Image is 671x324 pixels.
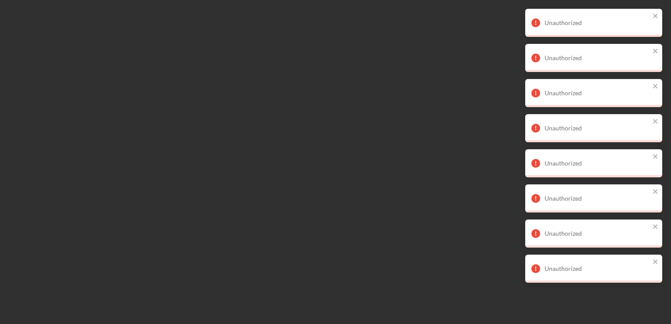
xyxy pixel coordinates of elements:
[653,118,659,126] button: close
[653,223,659,231] button: close
[545,19,650,26] div: Unauthorized
[653,83,659,91] button: close
[545,230,650,237] div: Unauthorized
[545,125,650,132] div: Unauthorized
[545,90,650,97] div: Unauthorized
[545,195,650,202] div: Unauthorized
[653,12,659,21] button: close
[653,258,659,266] button: close
[653,47,659,56] button: close
[545,54,650,61] div: Unauthorized
[653,188,659,196] button: close
[653,153,659,161] button: close
[545,265,650,272] div: Unauthorized
[545,160,650,167] div: Unauthorized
